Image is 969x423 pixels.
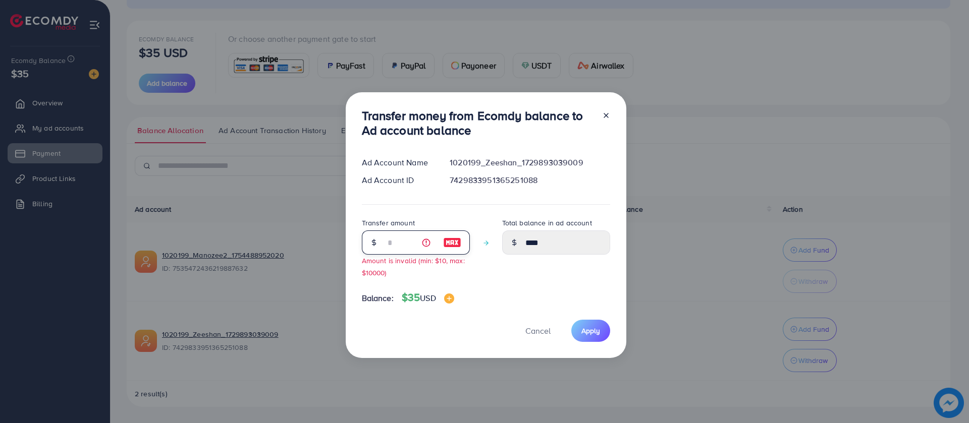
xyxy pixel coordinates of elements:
span: Balance: [362,292,394,304]
label: Total balance in ad account [502,218,592,228]
span: Cancel [525,325,551,336]
img: image [443,236,461,249]
img: image [444,293,454,304]
small: Amount is invalid (min: $10, max: $10000) [362,256,465,277]
label: Transfer amount [362,218,415,228]
span: USD [420,292,436,304]
span: Apply [581,326,600,336]
div: Ad Account Name [354,157,442,168]
button: Cancel [513,320,563,341]
div: Ad Account ID [354,174,442,186]
h3: Transfer money from Ecomdy balance to Ad account balance [362,108,594,138]
div: 1020199_Zeeshan_1729893039009 [442,157,618,168]
div: 7429833951365251088 [442,174,618,186]
button: Apply [571,320,610,341]
h4: $35 [402,291,454,304]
